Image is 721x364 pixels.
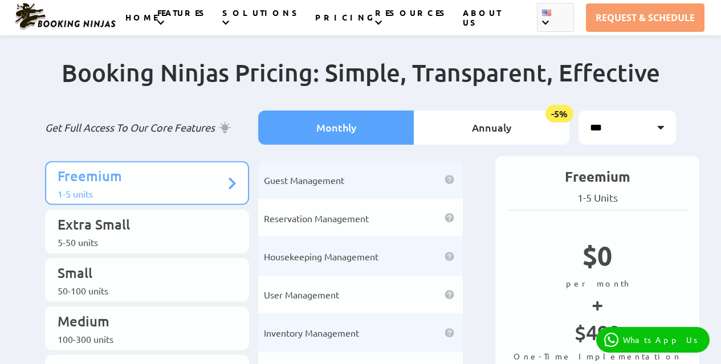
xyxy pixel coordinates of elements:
span: User Management [264,284,339,296]
a: HOME [125,12,157,35]
a: PRICING [315,12,375,35]
p: $499 [483,320,665,351]
span: Reservation Management [264,208,369,219]
li: Annualy [414,111,569,145]
p: WhatsApp Us [623,335,702,345]
p: Extra Small [58,210,226,231]
div: 5-50 units [58,231,226,243]
span: Inventory Management [264,322,359,334]
div: 1-5 units [58,183,226,194]
li: Monthly [258,111,414,145]
span: Housekeeping Management [264,246,378,257]
span: -5% [545,105,573,122]
div: 100-300 units [58,328,226,340]
p: Freemium [483,167,665,191]
img: help icon [445,208,454,218]
p: + [483,288,665,320]
p: per month [483,278,665,288]
p: Get Full Access To Our Core Features [45,121,250,134]
img: help icon [445,170,454,180]
p: 1-5 Units [483,191,665,204]
p: Medium [58,307,226,328]
a: ABOUT US [463,7,501,40]
p: Small [58,259,226,280]
a: WhatsApp Us [596,327,710,353]
span: Guest Management [264,170,344,181]
h2: Booking Ninjas Pricing: Simple, Transparent, Effective [45,58,677,111]
img: help icon [445,247,454,257]
p: $0 [483,239,665,278]
img: help icon [445,324,454,333]
div: 50-100 units [58,280,226,291]
img: help icon [445,285,454,295]
p: Freemium [58,162,226,183]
